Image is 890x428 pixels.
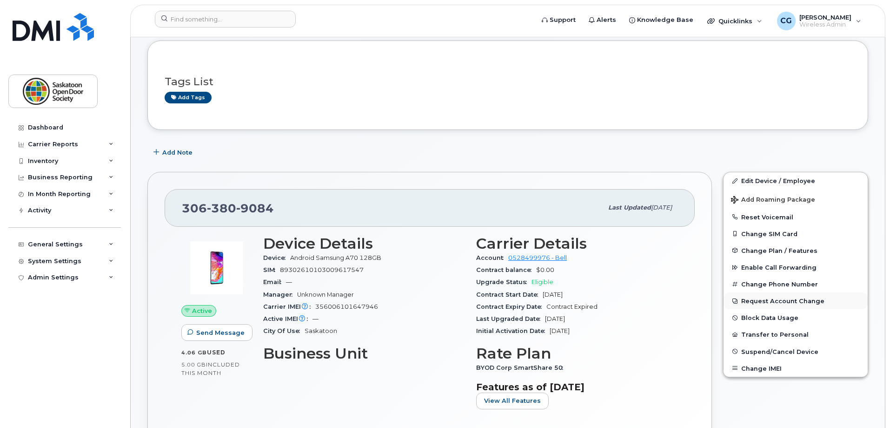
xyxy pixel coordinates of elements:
[263,303,315,310] span: Carrier IMEI
[263,345,465,362] h3: Business Unit
[315,303,378,310] span: 356006101647946
[484,396,541,405] span: View All Features
[724,360,868,377] button: Change IMEI
[476,327,550,334] span: Initial Activation Date
[165,76,851,88] h3: Tags List
[770,12,868,30] div: Calvin Gordon
[799,14,851,21] span: [PERSON_NAME]
[181,361,240,376] span: included this month
[476,393,549,409] button: View All Features
[476,381,678,393] h3: Features as of [DATE]
[236,201,274,215] span: 9084
[731,196,815,205] span: Add Roaming Package
[181,349,207,356] span: 4.06 GB
[189,240,245,296] img: image20231002-3703462-104ph8m.jpeg
[207,349,226,356] span: used
[724,259,868,276] button: Enable Call Forwarding
[597,15,616,25] span: Alerts
[637,15,693,25] span: Knowledge Base
[780,15,792,27] span: CG
[263,279,286,285] span: Email
[724,343,868,360] button: Suspend/Cancel Device
[263,235,465,252] h3: Device Details
[165,92,212,103] a: Add tags
[546,303,598,310] span: Contract Expired
[297,291,354,298] span: Unknown Manager
[724,209,868,225] button: Reset Voicemail
[263,315,312,322] span: Active IMEI
[280,266,364,273] span: 89302610103009617547
[724,225,868,242] button: Change SIM Card
[701,12,769,30] div: Quicklinks
[724,276,868,292] button: Change Phone Number
[741,247,817,254] span: Change Plan / Features
[476,315,545,322] span: Last Upgraded Date
[724,326,868,343] button: Transfer to Personal
[718,17,752,25] span: Quicklinks
[545,315,565,322] span: [DATE]
[741,348,818,355] span: Suspend/Cancel Device
[724,292,868,309] button: Request Account Change
[290,254,381,261] span: Android Samsung A70 128GB
[476,266,536,273] span: Contract balance
[608,204,651,211] span: Last updated
[724,172,868,189] a: Edit Device / Employee
[263,327,305,334] span: City Of Use
[476,345,678,362] h3: Rate Plan
[623,11,700,29] a: Knowledge Base
[799,21,851,28] span: Wireless Admin
[263,254,290,261] span: Device
[476,364,568,371] span: BYOD Corp SmartShare 50
[181,361,206,368] span: 5.00 GB
[286,279,292,285] span: —
[476,254,508,261] span: Account
[531,279,553,285] span: Eligible
[263,266,280,273] span: SIM
[741,264,817,271] span: Enable Call Forwarding
[476,279,531,285] span: Upgrade Status
[476,235,678,252] h3: Carrier Details
[181,324,252,341] button: Send Message
[724,309,868,326] button: Block Data Usage
[535,11,582,29] a: Support
[582,11,623,29] a: Alerts
[196,328,245,337] span: Send Message
[305,327,337,334] span: Saskatoon
[312,315,319,322] span: —
[651,204,672,211] span: [DATE]
[508,254,567,261] a: 0528499976 - Bell
[550,327,570,334] span: [DATE]
[550,15,576,25] span: Support
[147,144,200,161] button: Add Note
[162,148,193,157] span: Add Note
[207,201,236,215] span: 380
[192,306,212,315] span: Active
[476,291,543,298] span: Contract Start Date
[476,303,546,310] span: Contract Expiry Date
[724,242,868,259] button: Change Plan / Features
[263,291,297,298] span: Manager
[543,291,563,298] span: [DATE]
[182,201,274,215] span: 306
[536,266,554,273] span: $0.00
[724,190,868,209] button: Add Roaming Package
[155,11,296,27] input: Find something...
